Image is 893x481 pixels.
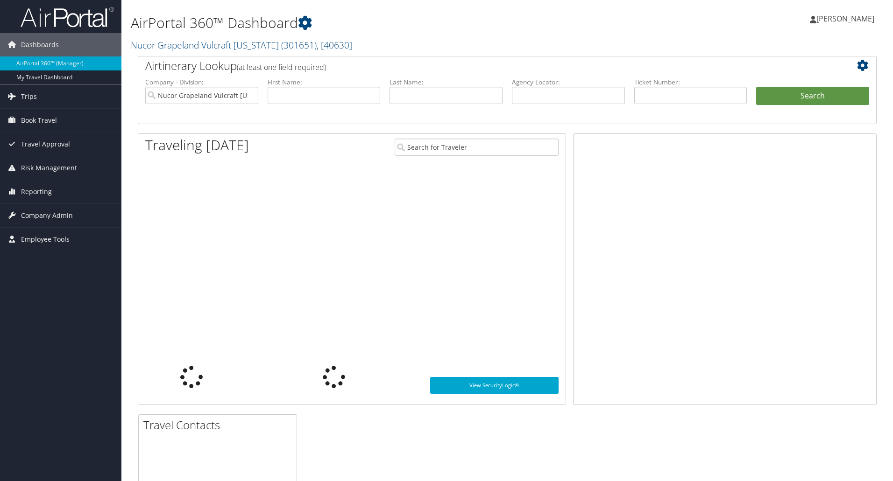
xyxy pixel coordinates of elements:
[21,228,70,251] span: Employee Tools
[430,377,559,394] a: View SecurityLogic®
[21,132,70,156] span: Travel Approval
[131,13,633,33] h1: AirPortal 360™ Dashboard
[395,139,559,156] input: Search for Traveler
[816,14,874,24] span: [PERSON_NAME]
[21,6,114,28] img: airportal-logo.png
[131,39,352,51] a: Nucor Grapeland Vulcraft [US_STATE]
[281,39,317,51] span: ( 301651 )
[512,77,625,87] label: Agency Locator:
[21,109,57,132] span: Book Travel
[21,204,73,227] span: Company Admin
[810,5,884,33] a: [PERSON_NAME]
[634,77,747,87] label: Ticket Number:
[21,156,77,180] span: Risk Management
[21,180,52,203] span: Reporting
[756,87,869,105] button: Search
[317,39,352,51] span: , [ 40630 ]
[237,62,326,72] span: (at least one field required)
[390,77,503,87] label: Last Name:
[145,77,258,87] label: Company - Division:
[21,85,37,108] span: Trips
[21,33,59,56] span: Dashboards
[145,135,249,155] h1: Traveling [DATE]
[145,58,808,74] h2: Airtinerary Lookup
[268,77,381,87] label: First Name:
[143,417,297,433] h2: Travel Contacts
